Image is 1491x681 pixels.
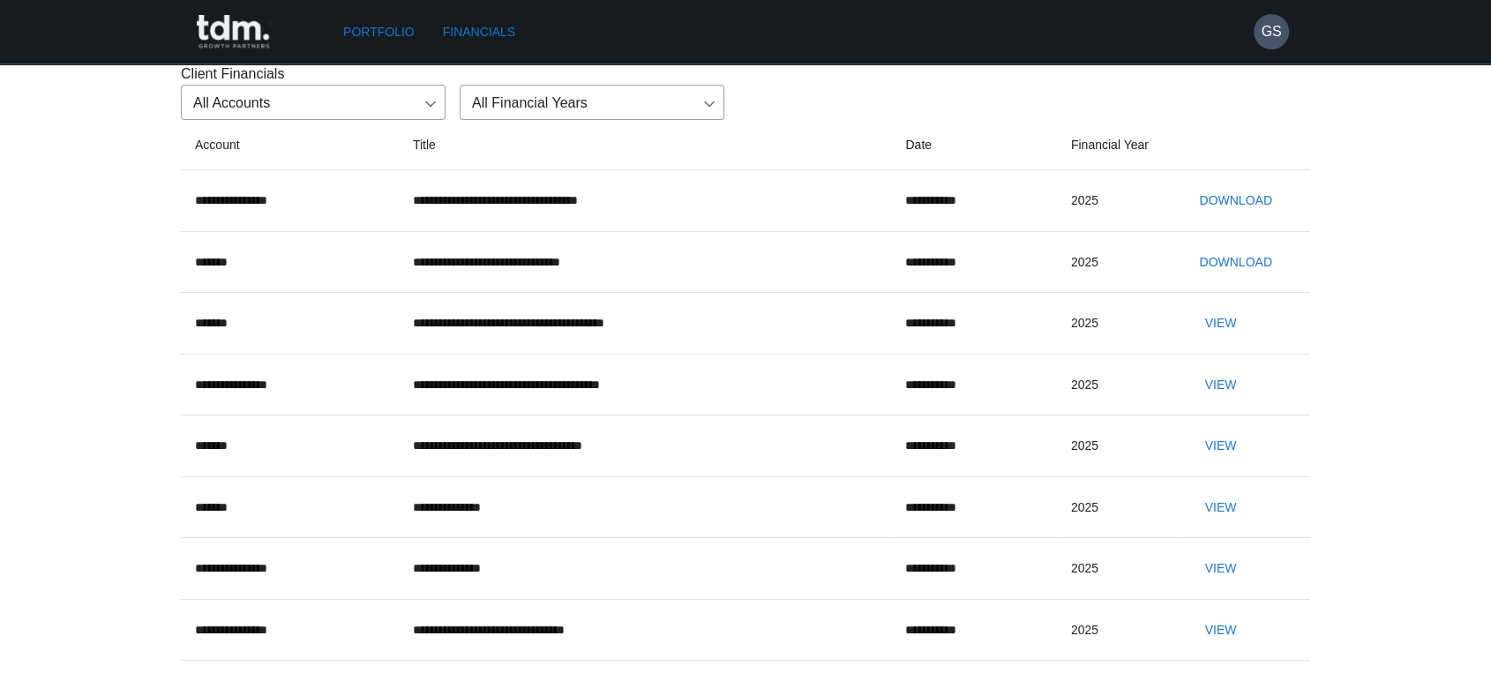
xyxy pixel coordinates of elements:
a: Portfolio [336,16,422,49]
td: 2025 [1057,538,1179,600]
td: 2025 [1057,231,1179,293]
button: View [1192,430,1248,462]
td: 2025 [1057,354,1179,415]
button: View [1192,307,1248,340]
div: All Accounts [181,85,446,120]
td: 2025 [1057,415,1179,477]
h6: GS [1261,21,1281,42]
button: View [1192,369,1248,401]
td: 2025 [1057,476,1179,538]
th: Date [891,120,1056,170]
button: Download [1192,246,1278,279]
button: View [1192,491,1248,524]
a: Financials [436,16,522,49]
td: 2025 [1057,170,1179,232]
td: 2025 [1057,599,1179,661]
th: Title [399,120,892,170]
button: View [1192,552,1248,585]
th: Account [181,120,399,170]
button: View [1192,614,1248,647]
button: Download [1192,184,1278,217]
button: GS [1254,14,1289,49]
td: 2025 [1057,293,1179,355]
p: Client Financials [181,64,1310,85]
div: All Financial Years [460,85,724,120]
th: Financial Year [1057,120,1179,170]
